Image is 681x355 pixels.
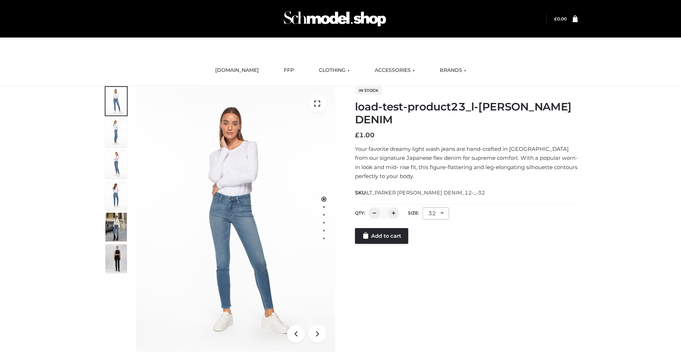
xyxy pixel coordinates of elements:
[136,86,335,352] img: 2001KLX-Ava-skinny-cove-1-scaled_9b141654-9513-48e5-b76c-3dc7db129200
[105,181,127,210] img: 2001KLX-Ava-skinny-cove-2-scaled_32c0e67e-5e94-449c-a916-4c02a8c03427.jpg
[314,63,355,78] a: CLOTHING
[105,87,127,115] img: 2001KLX-Ava-skinny-cove-1-scaled_9b141654-9513-48e5-b76c-3dc7db129200.jpg
[408,210,419,216] label: Size:
[355,131,375,139] bdi: 1.00
[355,144,578,181] p: Your favorite dreamy light wash jeans are hand-crafted in [GEOGRAPHIC_DATA] from our signature Ja...
[355,210,365,216] label: QTY:
[278,63,299,78] a: FFP
[434,63,472,78] a: BRANDS
[423,207,449,220] div: 32
[355,228,408,244] a: Add to cart
[355,188,486,197] span: SKU:
[554,16,567,21] a: £0.00
[355,86,382,95] span: In stock
[210,63,264,78] a: [DOMAIN_NAME]
[554,16,567,21] bdi: 0.00
[105,213,127,241] img: Bowery-Skinny_Cove-1.jpg
[281,5,389,33] img: Schmodel Admin 964
[355,100,578,126] h1: load-test-product23_l-[PERSON_NAME] DENIM
[554,16,557,21] span: £
[369,63,420,78] a: ACCESSORIES
[367,189,485,196] span: LT_PARKER [PERSON_NAME] DENIM_12-_-32
[105,244,127,273] img: 49df5f96394c49d8b5cbdcda3511328a.HD-1080p-2.5Mbps-49301101_thumbnail.jpg
[355,131,359,139] span: £
[105,150,127,178] img: 2001KLX-Ava-skinny-cove-3-scaled_eb6bf915-b6b9-448f-8c6c-8cabb27fd4b2.jpg
[105,118,127,147] img: 2001KLX-Ava-skinny-cove-4-scaled_4636a833-082b-4702-abec-fd5bf279c4fc.jpg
